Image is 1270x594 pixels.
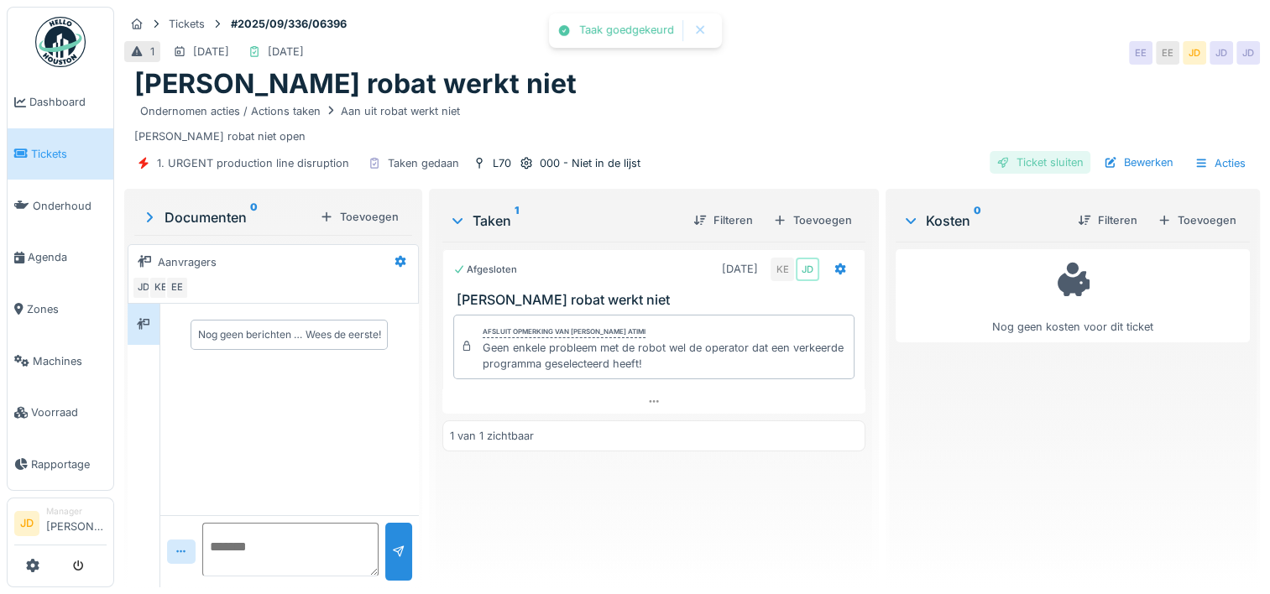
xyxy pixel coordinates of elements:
div: EE [1156,41,1179,65]
li: [PERSON_NAME] [46,505,107,541]
sup: 0 [974,211,981,231]
a: Dashboard [8,76,113,128]
div: Documenten [141,207,313,227]
div: Acties [1187,151,1253,175]
span: Tickets [31,146,107,162]
span: Rapportage [31,456,107,472]
a: Onderhoud [8,180,113,232]
div: Manager [46,505,107,518]
a: Tickets [8,128,113,180]
a: JD Manager[PERSON_NAME] [14,505,107,545]
div: JD [796,258,819,281]
div: Toevoegen [1151,209,1243,232]
div: Ticket sluiten [990,151,1090,174]
div: Aanvragers [158,254,217,270]
div: Geen enkele probleem met de robot wel de operator dat een verkeerde programma geselecteerd heeft! [483,340,847,372]
span: Machines [33,353,107,369]
a: Rapportage [8,439,113,491]
div: Taken gedaan [388,155,459,171]
div: Tickets [169,16,205,32]
a: Agenda [8,232,113,284]
span: Voorraad [31,404,107,420]
div: Afgesloten [453,263,517,277]
div: EE [165,276,189,300]
div: Filteren [687,209,760,232]
div: 1. URGENT production line disruption [157,155,349,171]
span: Onderhoud [33,198,107,214]
li: JD [14,511,39,536]
div: JD [1183,41,1206,65]
div: [DATE] [268,44,304,60]
a: Machines [8,335,113,387]
div: Kosten [902,211,1064,231]
div: Nog geen berichten … Wees de eerste! [198,327,380,342]
div: KE [149,276,172,300]
div: Filteren [1071,209,1144,232]
div: JD [1236,41,1260,65]
sup: 0 [250,207,258,227]
a: Voorraad [8,387,113,439]
div: EE [1129,41,1152,65]
div: 1 [150,44,154,60]
span: Dashboard [29,94,107,110]
div: L70 [493,155,511,171]
strong: #2025/09/336/06396 [224,16,353,32]
div: Ondernomen acties / Actions taken Aan uit robat werkt niet [140,103,460,119]
div: [PERSON_NAME] robat niet open [134,101,1250,144]
img: Badge_color-CXgf-gQk.svg [35,17,86,67]
h1: [PERSON_NAME] robat werkt niet [134,68,577,100]
div: Toevoegen [313,206,405,228]
div: 000 - Niet in de lijst [540,155,640,171]
a: Zones [8,284,113,336]
div: Bewerken [1097,151,1180,174]
span: Agenda [28,249,107,265]
div: KE [771,258,794,281]
div: [DATE] [722,261,758,277]
div: Taak goedgekeurd [579,23,674,38]
div: [DATE] [193,44,229,60]
div: Afsluit opmerking van [PERSON_NAME] atimi [483,326,645,338]
div: Taken [449,211,680,231]
div: Nog geen kosten voor dit ticket [907,257,1239,335]
h3: [PERSON_NAME] robat werkt niet [457,292,858,308]
span: Zones [27,301,107,317]
div: 1 van 1 zichtbaar [450,428,534,444]
div: JD [132,276,155,300]
div: JD [1210,41,1233,65]
sup: 1 [515,211,519,231]
div: Toevoegen [766,209,859,232]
